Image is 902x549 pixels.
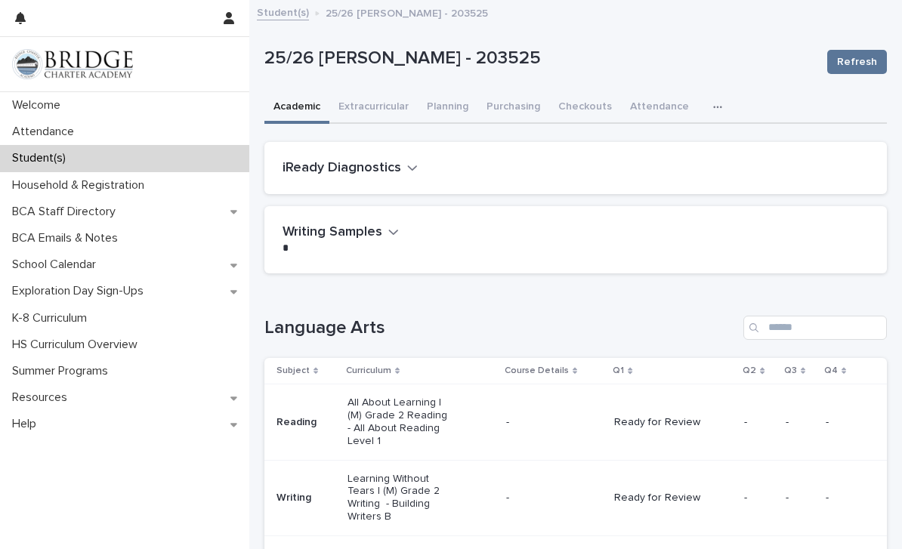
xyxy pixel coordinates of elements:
[786,416,814,429] p: -
[418,92,477,124] button: Planning
[549,92,621,124] button: Checkouts
[264,48,815,69] p: 25/26 [PERSON_NAME] - 203525
[477,92,549,124] button: Purchasing
[12,49,133,79] img: V1C1m3IdTEidaUdm9Hs0
[6,231,130,245] p: BCA Emails & Notes
[283,160,418,177] button: iReady Diagnostics
[6,311,99,325] p: K-8 Curriculum
[6,338,150,352] p: HS Curriculum Overview
[6,364,120,378] p: Summer Programs
[6,205,128,219] p: BCA Staff Directory
[786,492,814,504] p: -
[326,4,488,20] p: 25/26 [PERSON_NAME] - 203525
[743,316,887,340] input: Search
[264,384,887,460] tr: ReadingAll About Learning | (M) Grade 2 Reading - All About Reading Level 1-Ready for Review---
[6,284,156,298] p: Exploration Day Sign-Ups
[6,258,108,272] p: School Calendar
[283,224,399,241] button: Writing Samples
[505,362,569,379] p: Course Details
[743,362,756,379] p: Q2
[264,92,329,124] button: Academic
[744,416,774,429] p: -
[276,362,310,379] p: Subject
[506,492,602,504] p: -
[283,224,382,241] h2: Writing Samples
[6,178,156,193] p: Household & Registration
[6,417,48,431] p: Help
[614,416,722,429] p: Ready for Review
[6,151,78,165] p: Student(s)
[348,396,456,447] p: All About Learning | (M) Grade 2 Reading - All About Reading Level 1
[506,416,602,429] p: -
[264,317,737,339] h1: Language Arts
[348,473,456,523] p: Learning Without Tears | (M) Grade 2 Writing - Building Writers B
[329,92,418,124] button: Extracurricular
[6,125,86,139] p: Attendance
[614,492,722,504] p: Ready for Review
[6,390,79,405] p: Resources
[744,492,774,504] p: -
[621,92,698,124] button: Attendance
[824,362,838,379] p: Q4
[257,3,309,20] a: Student(s)
[827,50,887,74] button: Refresh
[826,492,863,504] p: -
[346,362,391,379] p: Curriculum
[264,460,887,535] tr: WritingLearning Without Tears | (M) Grade 2 Writing - Building Writers B-Ready for Review---
[6,98,73,113] p: Welcome
[276,416,335,429] p: Reading
[613,362,624,379] p: Q1
[837,54,877,69] span: Refresh
[283,160,401,177] h2: iReady Diagnostics
[784,362,797,379] p: Q3
[276,492,335,504] p: Writing
[826,416,863,429] p: -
